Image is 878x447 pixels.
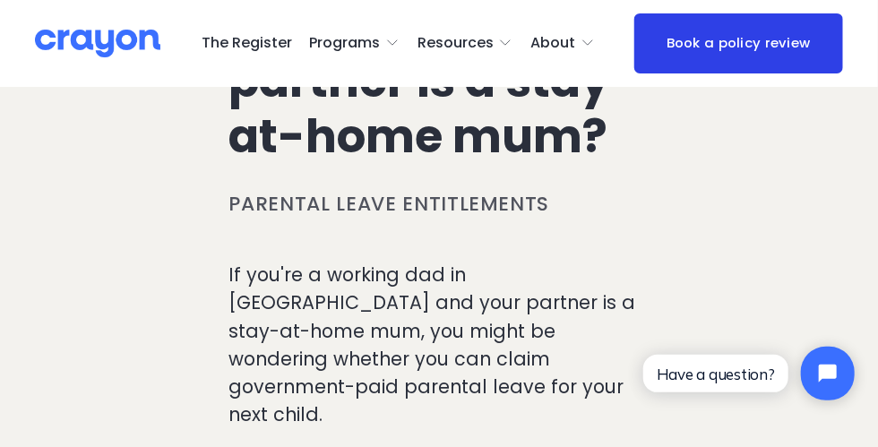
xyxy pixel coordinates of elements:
a: The Register [202,29,292,57]
img: Crayon [35,28,160,59]
a: folder dropdown [310,29,400,57]
iframe: Tidio Chat [628,331,870,416]
span: Resources [417,30,494,56]
a: folder dropdown [530,29,595,57]
span: Programs [310,30,381,56]
p: If you're a working dad in [GEOGRAPHIC_DATA] and your partner is a stay-at-home mum, you might be... [229,261,650,427]
a: Parental leave entitlements [229,190,550,218]
a: folder dropdown [417,29,513,57]
span: About [530,30,575,56]
a: Book a policy review [634,13,843,74]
